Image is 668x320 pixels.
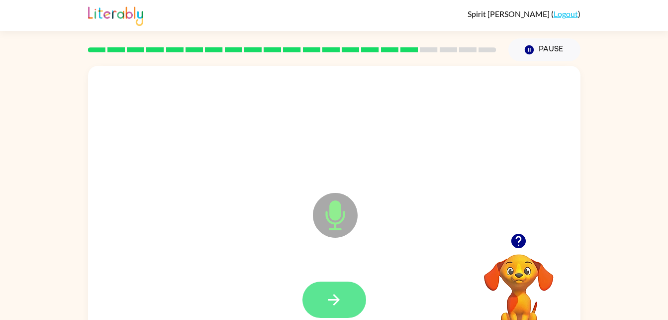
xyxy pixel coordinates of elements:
span: Spirit [PERSON_NAME] [468,9,551,18]
div: ( ) [468,9,580,18]
button: Pause [508,38,580,61]
img: Literably [88,4,143,26]
a: Logout [554,9,578,18]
